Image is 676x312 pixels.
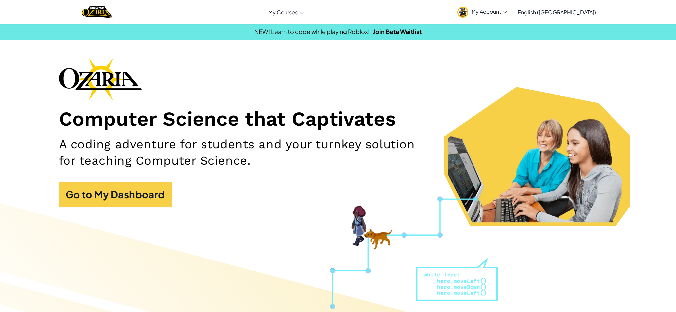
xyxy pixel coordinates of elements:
a: My Account [454,1,510,22]
a: English ([GEOGRAPHIC_DATA]) [514,3,599,21]
h2: A coding adventure for students and your turnkey solution for teaching Computer Science. [59,136,433,169]
span: English ([GEOGRAPHIC_DATA]) [518,9,596,16]
img: Ozaria branding logo [59,58,142,100]
a: My Courses [265,3,307,21]
img: avatar [457,7,468,18]
a: Ozaria by CodeCombat logo [82,5,113,19]
img: Home [82,5,113,19]
span: My Courses [268,9,298,16]
a: Join Beta Waitlist [373,28,422,35]
a: Go to My Dashboard [59,182,172,207]
span: My Account [472,8,507,15]
h1: Computer Science that Captivates [59,107,617,131]
span: NEW! Learn to code while playing Roblox! [254,28,370,35]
